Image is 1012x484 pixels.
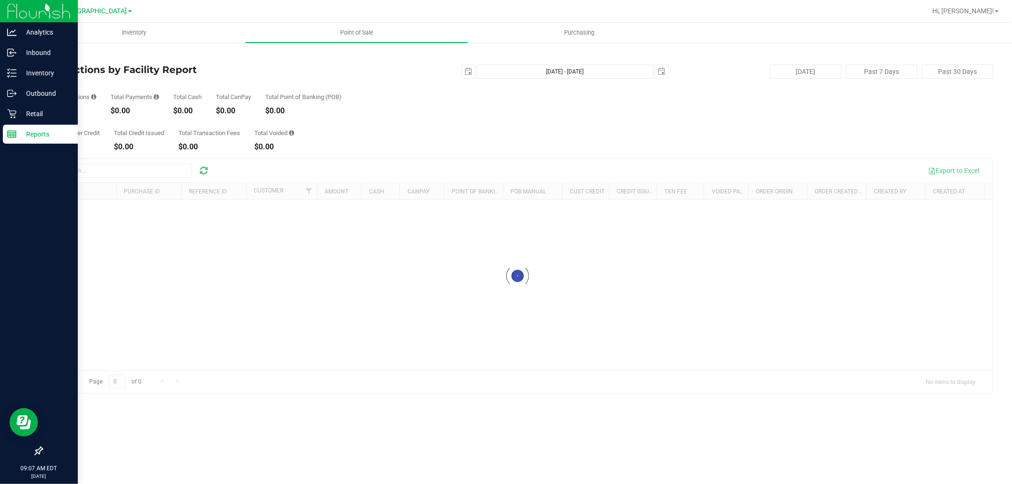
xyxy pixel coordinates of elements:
div: Total Point of Banking (POB) [265,94,342,100]
span: Point of Sale [327,28,386,37]
iframe: Resource center [9,408,38,437]
inline-svg: Outbound [7,89,17,98]
div: Total Cash [173,94,202,100]
p: 09:07 AM EDT [4,464,74,473]
div: $0.00 [216,107,251,115]
div: $0.00 [114,143,164,151]
inline-svg: Reports [7,129,17,139]
span: Hi, [PERSON_NAME]! [932,7,994,15]
i: Count of all successful payment transactions, possibly including voids, refunds, and cash-back fr... [91,94,96,100]
div: $0.00 [254,143,294,151]
span: Purchasing [551,28,607,37]
div: $0.00 [173,107,202,115]
button: Past 30 Days [922,64,993,79]
p: Retail [17,108,74,119]
button: [DATE] [770,64,841,79]
inline-svg: Inventory [7,68,17,78]
button: Past 7 Days [846,64,917,79]
i: Sum of all voided payment transaction amounts, excluding tips and transaction fees. [289,130,294,136]
div: Total CanPay [216,94,251,100]
div: Total Voided [254,130,294,136]
div: $0.00 [178,143,240,151]
span: [GEOGRAPHIC_DATA] [62,7,127,15]
div: $0.00 [111,107,159,115]
span: Inventory [109,28,159,37]
div: Total Credit Issued [114,130,164,136]
p: Outbound [17,88,74,99]
inline-svg: Retail [7,109,17,119]
div: Total Transaction Fees [178,130,240,136]
p: Reports [17,128,74,140]
a: Inventory [23,23,245,43]
span: select [655,65,668,78]
p: Inbound [17,47,74,58]
div: Total Payments [111,94,159,100]
a: Point of Sale [245,23,468,43]
p: Analytics [17,27,74,38]
inline-svg: Analytics [7,27,17,37]
h4: Transactions by Facility Report [42,64,359,75]
a: Purchasing [468,23,690,43]
i: Sum of all successful, non-voided payment transaction amounts, excluding tips and transaction fees. [154,94,159,100]
p: Inventory [17,67,74,79]
span: select [462,65,475,78]
div: $0.00 [265,107,342,115]
inline-svg: Inbound [7,48,17,57]
p: [DATE] [4,473,74,480]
